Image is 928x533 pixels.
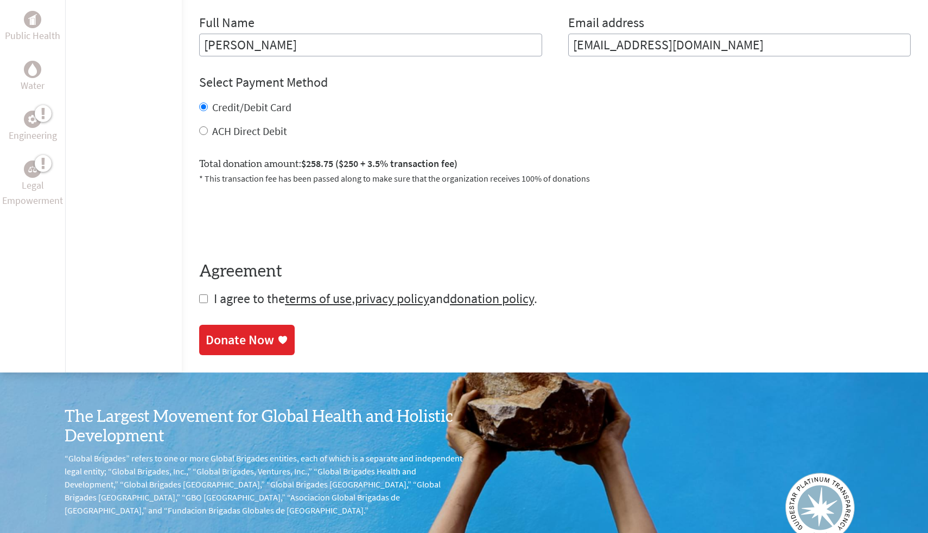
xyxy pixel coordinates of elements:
div: Engineering [24,111,41,128]
img: Public Health [28,14,37,25]
p: Legal Empowerment [2,178,63,208]
span: $258.75 ($250 + 3.5% transaction fee) [301,157,457,170]
p: “Global Brigades” refers to one or more Global Brigades entities, each of which is a separate and... [65,452,464,517]
a: WaterWater [21,61,45,93]
label: ACH Direct Debit [212,124,287,138]
span: I agree to the , and . [214,290,537,307]
h3: The Largest Movement for Global Health and Holistic Development [65,407,464,446]
a: Public HealthPublic Health [5,11,60,43]
p: Public Health [5,28,60,43]
a: EngineeringEngineering [9,111,57,143]
img: Water [28,63,37,76]
input: Your Email [568,34,911,56]
div: Public Health [24,11,41,28]
h4: Select Payment Method [199,74,911,91]
p: * This transaction fee has been passed along to make sure that the organization receives 100% of ... [199,172,911,185]
div: Donate Now [206,331,274,349]
label: Full Name [199,14,255,34]
p: Engineering [9,128,57,143]
div: Legal Empowerment [24,160,41,178]
img: Legal Empowerment [28,166,37,172]
p: Water [21,78,45,93]
label: Total donation amount: [199,156,457,172]
iframe: reCAPTCHA [199,198,364,240]
h4: Agreement [199,262,911,281]
label: Email address [568,14,644,34]
label: Credit/Debit Card [212,100,291,114]
a: terms of use [285,290,352,307]
img: Engineering [28,115,37,124]
input: Enter Full Name [199,34,542,56]
a: donation policy [450,290,534,307]
div: Water [24,61,41,78]
a: Donate Now [199,325,295,355]
a: Legal EmpowermentLegal Empowerment [2,160,63,208]
a: privacy policy [355,290,429,307]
